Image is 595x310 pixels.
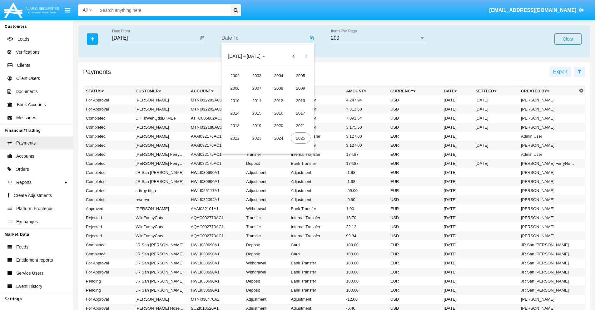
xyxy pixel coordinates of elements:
[247,95,267,106] div: 2011
[225,132,245,144] div: 2022
[225,120,245,131] div: 2018
[246,119,268,132] td: 2019
[291,95,310,106] div: 2013
[269,70,289,81] div: 2004
[225,95,245,106] div: 2010
[224,132,246,144] td: 2022
[225,82,245,94] div: 2006
[225,70,245,81] div: 2002
[268,69,290,82] td: 2004
[291,132,310,144] div: 2025
[224,119,246,132] td: 2018
[224,82,246,94] td: 2006
[269,132,289,144] div: 2024
[268,132,290,144] td: 2024
[268,119,290,132] td: 2020
[300,50,312,62] button: Next 20 years
[269,95,289,106] div: 2012
[246,132,268,144] td: 2023
[247,82,267,94] div: 2007
[290,82,311,94] td: 2009
[268,94,290,107] td: 2012
[269,107,289,119] div: 2016
[246,107,268,119] td: 2015
[247,120,267,131] div: 2019
[225,107,245,119] div: 2014
[246,69,268,82] td: 2003
[287,50,300,62] button: Previous 20 years
[290,69,311,82] td: 2005
[247,132,267,144] div: 2023
[246,94,268,107] td: 2011
[269,120,289,131] div: 2020
[291,82,310,94] div: 2009
[291,120,310,131] div: 2021
[290,132,311,144] td: 2025
[246,82,268,94] td: 2007
[269,82,289,94] div: 2008
[247,70,267,81] div: 2003
[290,119,311,132] td: 2021
[291,70,310,81] div: 2005
[291,107,310,119] div: 2017
[268,107,290,119] td: 2016
[268,82,290,94] td: 2008
[224,107,246,119] td: 2014
[247,107,267,119] div: 2015
[224,69,246,82] td: 2002
[224,94,246,107] td: 2010
[290,107,311,119] td: 2017
[290,94,311,107] td: 2013
[228,54,260,59] span: [DATE] – [DATE]
[223,50,270,62] button: Choose date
